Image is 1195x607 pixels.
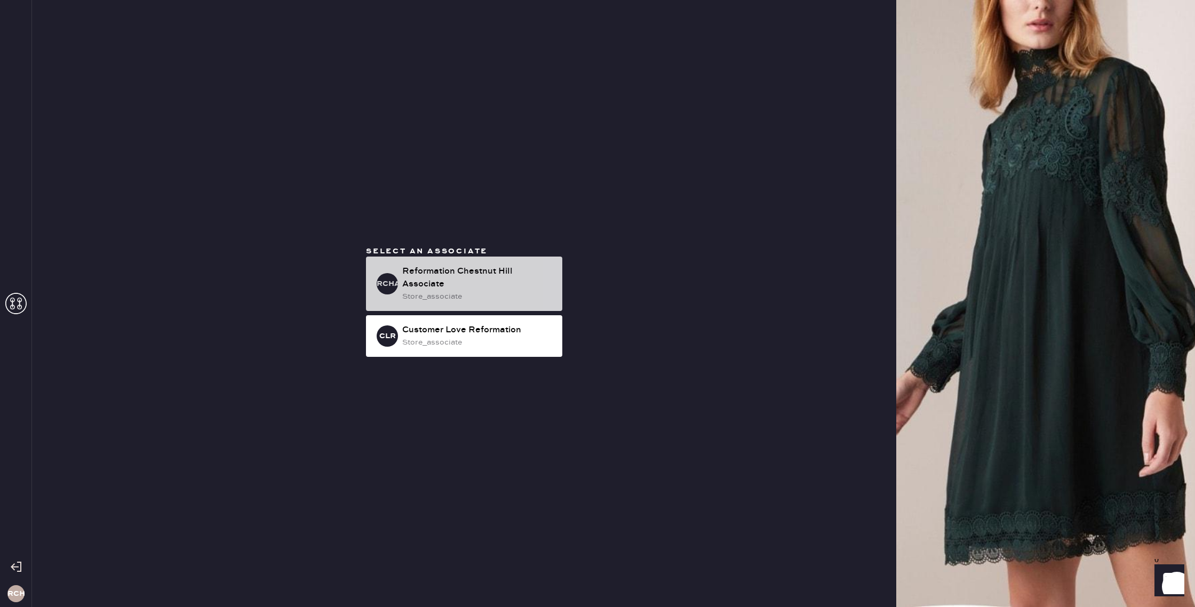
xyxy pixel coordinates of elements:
h3: CLR [379,332,396,340]
iframe: Front Chat [1144,559,1190,605]
h3: RCH [7,590,25,597]
div: store_associate [402,291,554,302]
span: Select an associate [366,246,488,256]
div: Reformation Chestnut Hill Associate [402,265,554,291]
h3: RCHA [377,280,398,287]
div: store_associate [402,337,554,348]
div: Customer Love Reformation [402,324,554,337]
